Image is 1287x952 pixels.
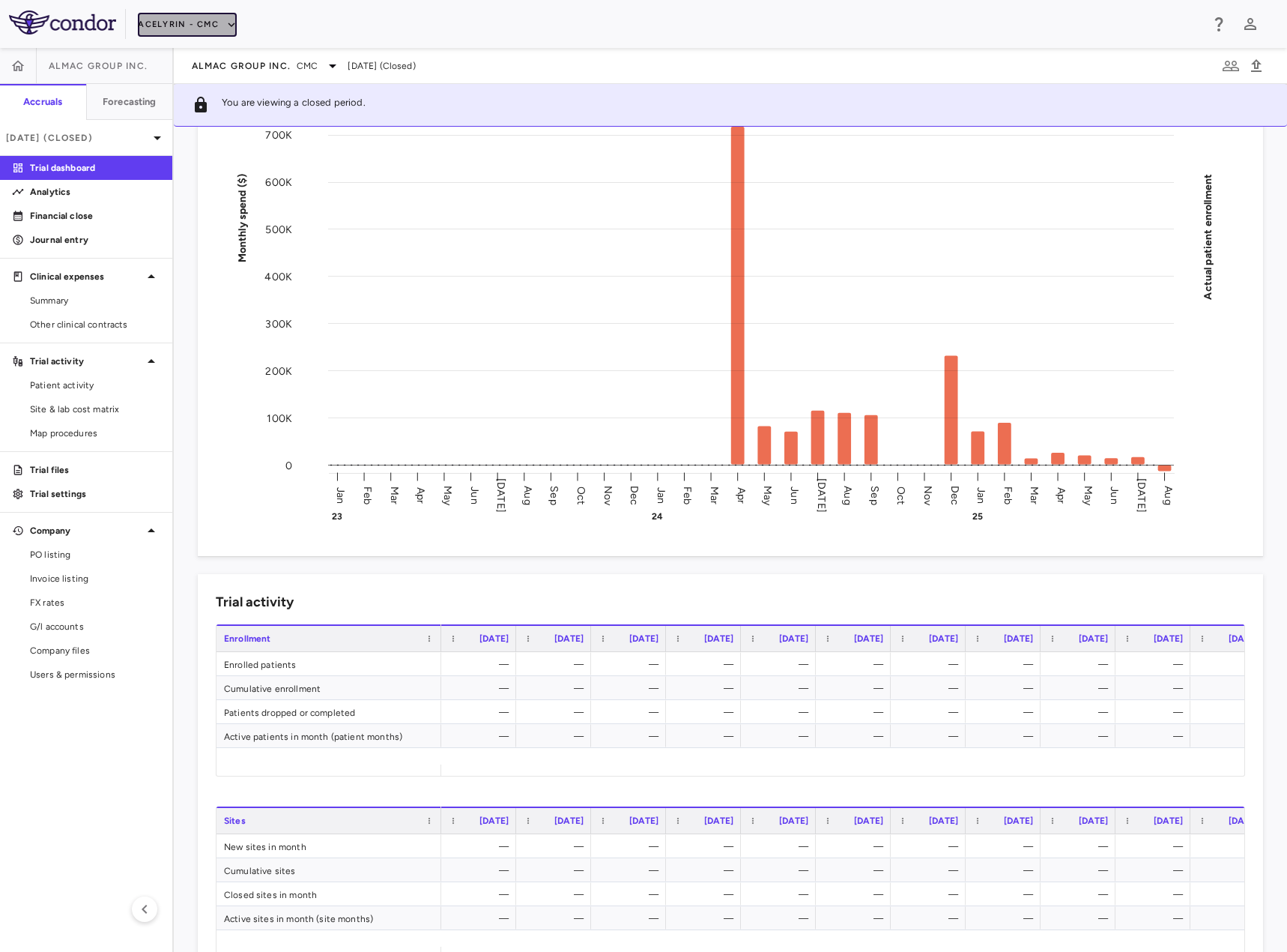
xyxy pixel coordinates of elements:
text: Jan [655,486,667,503]
div: — [904,652,958,676]
text: Jun [788,486,801,504]
text: Jan [334,486,347,503]
p: Trial dashboard [30,161,160,175]
span: [DATE] [1229,633,1258,644]
div: — [829,652,883,676]
p: Clinical expenses [30,270,142,283]
text: Sep [548,486,560,504]
span: Almac Group Inc. [49,60,148,72]
span: [DATE] [1004,816,1033,826]
div: — [1204,882,1258,906]
h6: Forecasting [103,95,157,109]
div: — [455,676,509,700]
div: — [979,858,1033,882]
div: — [1054,858,1108,882]
div: — [904,700,958,724]
div: — [605,906,658,930]
tspan: 300K [265,317,292,330]
text: Dec [948,485,961,504]
div: Active sites in month (site months) [216,906,441,930]
span: [DATE] [554,633,584,644]
div: — [605,700,658,724]
span: [DATE] [629,633,658,644]
span: Company files [30,644,160,657]
div: Patients dropped or completed [216,700,441,723]
text: [DATE] [1135,478,1148,513]
div: — [1129,652,1183,676]
div: — [754,858,808,882]
div: — [829,834,883,858]
span: [DATE] [929,633,958,644]
text: Oct [894,486,907,504]
p: Trial activity [30,355,142,368]
p: [DATE] (Closed) [6,131,148,145]
tspan: 600K [265,176,292,189]
span: [DATE] [704,816,733,826]
div: — [979,834,1033,858]
div: — [979,676,1033,700]
span: [DATE] [779,816,808,826]
text: Apr [735,486,748,503]
div: — [1204,700,1258,724]
text: May [441,485,454,505]
span: [DATE] [479,633,509,644]
span: [DATE] [1154,816,1183,826]
div: — [605,882,658,906]
text: Jun [1108,486,1121,504]
div: — [455,882,509,906]
button: Acelyrin - CMC [138,13,237,37]
div: — [1054,676,1108,700]
text: Oct [575,486,587,504]
span: [DATE] [1229,816,1258,826]
text: Sep [868,486,881,504]
tspan: Monthly spend ($) [236,173,249,262]
div: — [530,906,584,930]
div: — [904,858,958,882]
span: [DATE] [929,816,958,826]
span: PO listing [30,548,160,561]
div: Closed sites in month [216,882,441,906]
tspan: 200K [265,364,292,377]
div: — [679,676,733,700]
div: — [679,882,733,906]
tspan: 100K [267,412,292,424]
div: — [1054,652,1108,676]
div: — [455,652,509,676]
div: — [1054,724,1108,748]
div: — [679,906,733,930]
div: — [1129,834,1183,858]
div: — [1129,676,1183,700]
span: G/l accounts [30,620,160,633]
text: Aug [1162,486,1175,504]
div: Active patients in month (patient months) [216,724,441,747]
span: [DATE] [629,816,658,826]
p: Trial settings [30,487,160,501]
div: — [605,724,658,748]
div: — [754,700,808,724]
div: — [530,676,584,700]
p: Company [30,524,142,537]
div: — [455,858,509,882]
div: — [754,676,808,700]
p: Journal entry [30,233,160,247]
span: Enrollment [224,633,271,644]
text: 24 [652,511,663,522]
div: — [829,906,883,930]
div: Enrolled patients [216,652,441,675]
span: [DATE] [1079,816,1108,826]
text: [DATE] [815,478,828,513]
span: [DATE] [554,816,584,826]
text: Apr [1055,486,1068,503]
div: — [754,882,808,906]
div: — [1204,652,1258,676]
div: — [754,652,808,676]
tspan: 400K [264,270,292,283]
div: — [455,906,509,930]
text: Aug [841,486,854,504]
p: You are viewing a closed period. [222,96,366,114]
p: Trial files [30,463,160,477]
p: Analytics [30,185,160,199]
span: Patient activity [30,379,160,392]
span: [DATE] [479,816,509,826]
div: — [979,724,1033,748]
